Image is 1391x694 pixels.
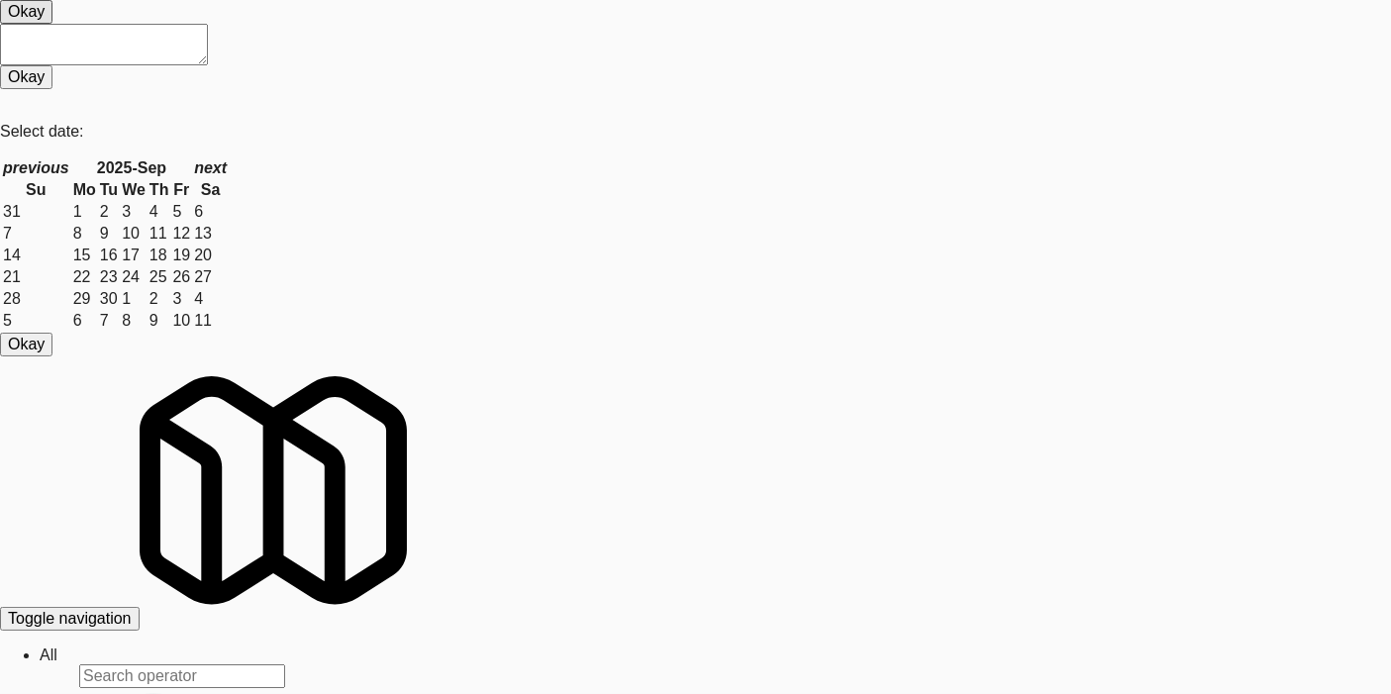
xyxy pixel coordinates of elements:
[72,311,97,331] td: 6
[72,180,97,200] th: Mo
[171,267,191,287] td: 26
[99,224,119,244] td: 9
[99,267,119,287] td: 23
[99,311,119,331] td: 7
[2,289,70,309] td: 28
[72,246,97,265] td: 15
[2,158,70,178] th: previous
[193,246,228,265] td: 20
[99,180,119,200] th: Tu
[40,646,57,663] a: All
[193,289,228,309] td: 4
[171,224,191,244] td: 12
[121,246,147,265] td: 17
[2,224,70,244] td: 7
[140,356,407,624] img: Micromart
[149,267,170,287] td: 25
[2,246,70,265] td: 14
[193,311,228,331] td: 11
[2,267,70,287] td: 21
[79,664,285,688] input: Search operator
[149,246,170,265] td: 18
[99,246,119,265] td: 16
[72,202,97,222] td: 1
[171,180,191,200] th: Fr
[72,158,192,178] th: 2025-Sep
[193,158,228,178] th: next
[99,202,119,222] td: 2
[194,159,227,176] span: next
[2,180,70,200] th: Su
[99,289,119,309] td: 30
[121,267,147,287] td: 24
[121,202,147,222] td: 3
[2,311,70,331] td: 5
[121,289,147,309] td: 1
[171,289,191,309] td: 3
[171,311,191,331] td: 10
[72,267,97,287] td: 22
[3,159,69,176] span: previous
[171,202,191,222] td: 5
[121,311,147,331] td: 8
[72,289,97,309] td: 29
[121,180,147,200] th: We
[149,180,170,200] th: Th
[2,202,70,222] td: 31
[121,224,147,244] td: 10
[8,610,132,627] span: Toggle navigation
[193,267,228,287] td: 27
[171,246,191,265] td: 19
[193,224,228,244] td: 13
[193,180,228,200] th: Sa
[149,289,170,309] td: 2
[193,202,228,222] td: 6
[149,202,170,222] td: 4
[149,224,170,244] td: 11
[149,311,170,331] td: 9
[72,224,97,244] td: 8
